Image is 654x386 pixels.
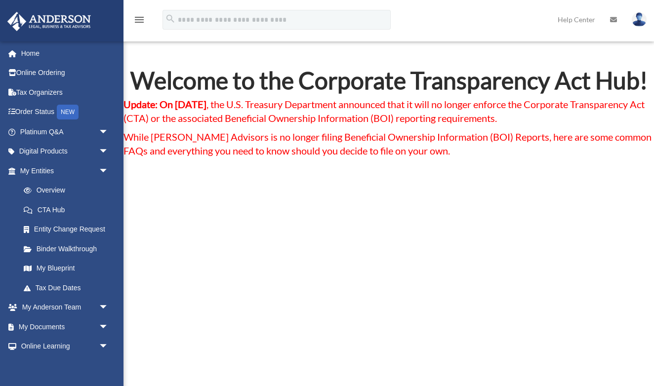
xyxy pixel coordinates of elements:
[165,13,176,24] i: search
[99,161,119,181] span: arrow_drop_down
[99,298,119,318] span: arrow_drop_down
[133,14,145,26] i: menu
[57,105,79,119] div: NEW
[7,122,123,142] a: Platinum Q&Aarrow_drop_down
[7,63,123,83] a: Online Ordering
[7,43,123,63] a: Home
[7,161,123,181] a: My Entitiesarrow_drop_down
[632,12,647,27] img: User Pic
[123,69,654,97] h2: Welcome to the Corporate Transparency Act Hub!
[14,259,123,278] a: My Blueprint
[4,12,94,31] img: Anderson Advisors Platinum Portal
[14,181,123,200] a: Overview
[7,102,123,122] a: Order StatusNEW
[7,298,123,317] a: My Anderson Teamarrow_drop_down
[99,317,119,337] span: arrow_drop_down
[99,122,119,142] span: arrow_drop_down
[123,131,652,156] span: While [PERSON_NAME] Advisors is no longer filing Beneficial Ownership Information (BOI) Reports, ...
[14,220,123,239] a: Entity Change Request
[14,239,123,259] a: Binder Walkthrough
[14,200,119,220] a: CTA Hub
[133,17,145,26] a: menu
[7,337,123,356] a: Online Learningarrow_drop_down
[123,98,645,124] span: , the U.S. Treasury Department announced that it will no longer enforce the Corporate Transparenc...
[7,82,123,102] a: Tax Organizers
[123,98,206,110] strong: Update: On [DATE]
[99,337,119,357] span: arrow_drop_down
[7,317,123,337] a: My Documentsarrow_drop_down
[14,278,123,298] a: Tax Due Dates
[7,142,123,161] a: Digital Productsarrow_drop_down
[99,142,119,162] span: arrow_drop_down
